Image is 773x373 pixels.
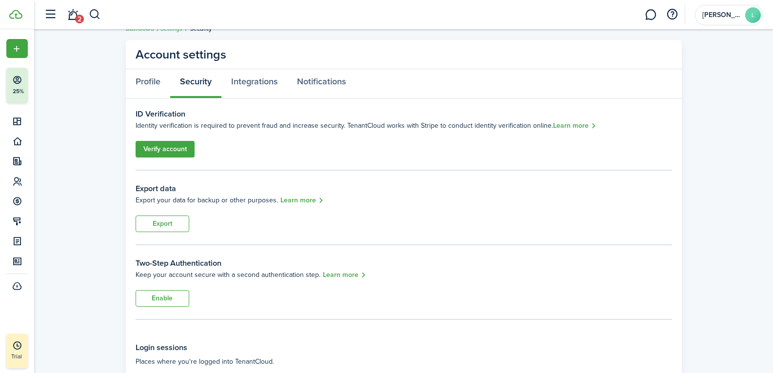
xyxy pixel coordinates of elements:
[136,45,226,64] panel-main-title: Account settings
[41,5,59,24] button: Open sidebar
[221,69,287,98] a: Integrations
[136,120,553,131] span: Identity verification is required to prevent fraud and increase security. TenantCloud works with ...
[136,290,189,307] button: Enable
[136,141,195,157] a: Verify account
[11,352,50,361] p: Trial
[280,195,324,206] a: Learn more
[89,6,101,23] button: Search
[323,270,367,281] a: Learn more
[126,69,170,98] a: Profile
[136,108,185,120] h3: ID Verification
[6,68,87,103] button: 25%
[136,195,278,205] p: Export your data for backup or other purposes.
[9,10,22,19] img: TenantCloud
[553,120,597,132] a: Learn more
[136,216,189,232] button: Export
[664,6,680,23] button: Open resource center
[702,12,741,19] span: Letha
[136,257,221,270] h3: Two-Step Authentication
[12,87,24,96] p: 25%
[136,342,672,354] h3: Login sessions
[745,7,761,23] avatar-text: L
[641,2,660,27] a: Messaging
[6,39,28,58] button: Open menu
[6,334,28,368] a: Trial
[287,69,356,98] a: Notifications
[75,15,84,23] span: 2
[63,2,82,27] a: Notifications
[136,270,320,280] p: Keep your account secure with a second authentication step.
[136,183,672,195] h3: Export data
[136,356,672,367] p: Places where you're logged into TenantCloud.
